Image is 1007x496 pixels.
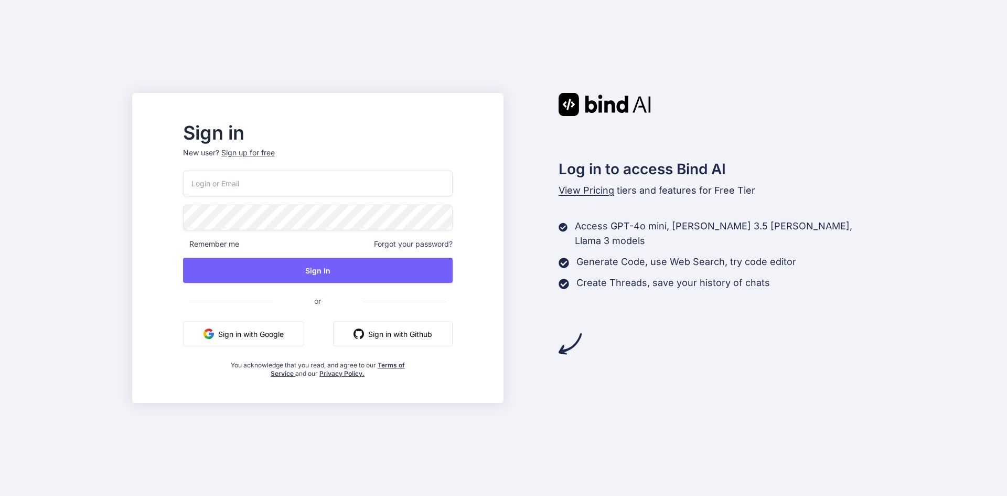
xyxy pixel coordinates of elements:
button: Sign in with Github [333,321,453,346]
button: Sign in with Google [183,321,304,346]
h2: Sign in [183,124,453,141]
span: View Pricing [559,185,614,196]
a: Privacy Policy. [319,370,365,377]
p: Generate Code, use Web Search, try code editor [576,255,796,269]
a: Terms of Service [271,361,405,377]
span: Forgot your password? [374,239,453,249]
img: Bind AI logo [559,93,651,116]
img: google [203,329,214,339]
div: Sign up for free [221,147,275,158]
p: New user? [183,147,453,171]
p: Access GPT-4o mini, [PERSON_NAME] 3.5 [PERSON_NAME], Llama 3 models [575,219,875,248]
span: Remember me [183,239,239,249]
button: Sign In [183,258,453,283]
input: Login or Email [183,171,453,196]
img: arrow [559,332,582,355]
span: or [272,288,363,314]
p: tiers and features for Free Tier [559,183,875,198]
img: github [353,329,364,339]
div: You acknowledge that you read, and agree to our and our [228,355,408,378]
h2: Log in to access Bind AI [559,158,875,180]
p: Create Threads, save your history of chats [576,276,770,290]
